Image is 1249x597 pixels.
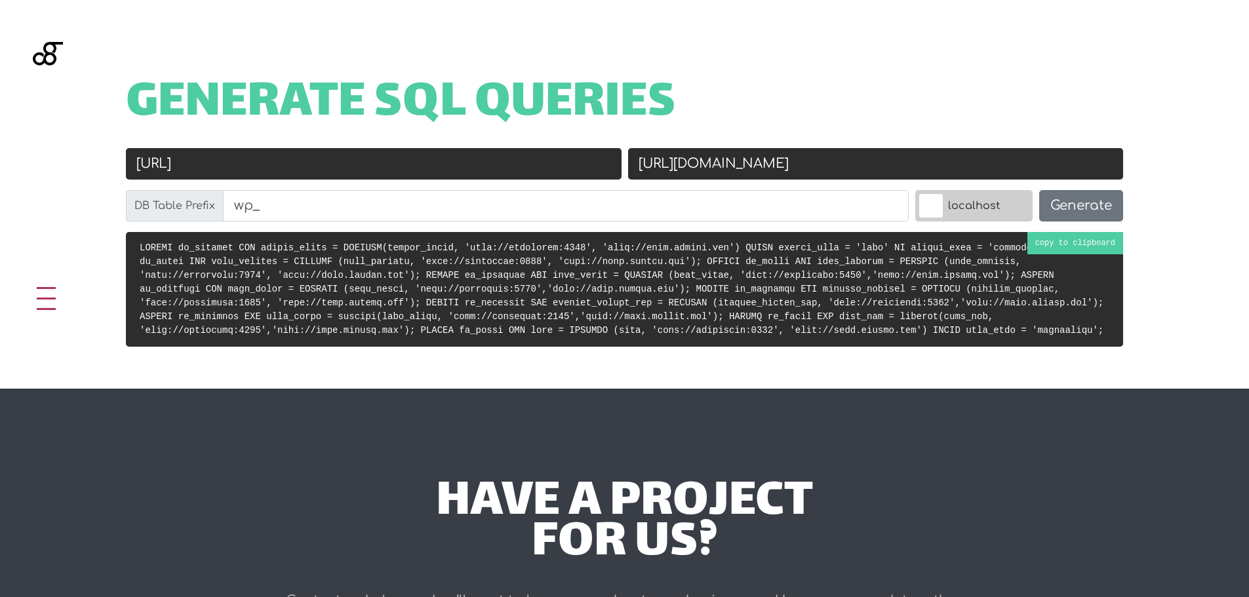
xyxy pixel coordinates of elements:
img: Blackgate [33,42,63,140]
input: Old URL [126,148,622,180]
label: DB Table Prefix [126,190,224,221]
span: Generate SQL Queries [126,84,676,125]
input: wp_ [223,190,909,221]
label: localhost [915,190,1033,221]
div: have a project for us? [236,483,1013,565]
button: Generate [1039,190,1123,221]
input: New URL [628,148,1124,180]
code: LOREMI do_sitamet CON adipis_elits = DOEIUSM(tempor_incid, 'utla://etdolorem:4348', 'aliq://enim.... [140,242,1103,336]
